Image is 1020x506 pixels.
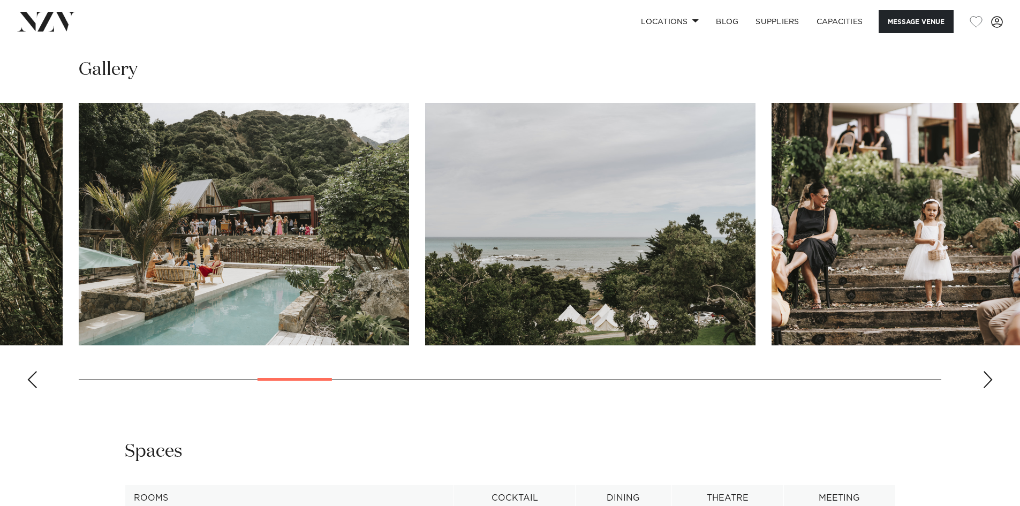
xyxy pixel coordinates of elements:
[747,10,807,33] a: SUPPLIERS
[425,103,755,345] swiper-slide: 8 / 29
[707,10,747,33] a: BLOG
[632,10,707,33] a: Locations
[879,10,954,33] button: Message Venue
[808,10,872,33] a: Capacities
[79,58,138,82] h2: Gallery
[79,103,409,345] swiper-slide: 7 / 29
[125,440,183,464] h2: Spaces
[17,12,75,31] img: nzv-logo.png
